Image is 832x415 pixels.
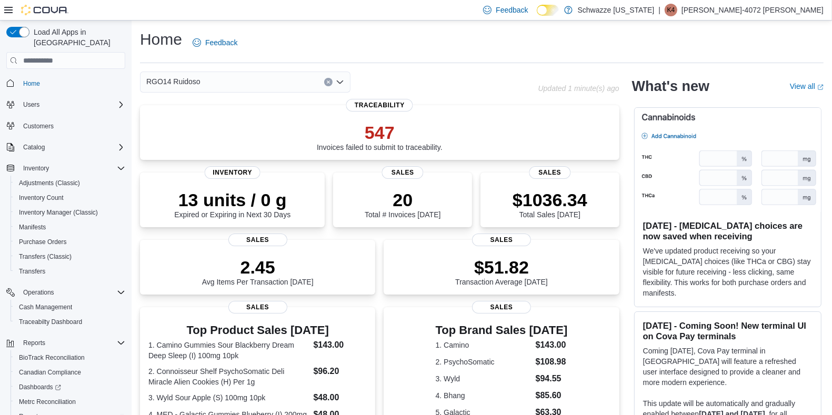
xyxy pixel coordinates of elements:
span: Cash Management [19,303,72,311]
button: Metrc Reconciliation [11,394,129,409]
span: Reports [19,337,125,349]
p: $51.82 [455,257,548,278]
h3: [DATE] - [MEDICAL_DATA] choices are now saved when receiving [643,220,813,241]
a: BioTrack Reconciliation [15,351,89,364]
span: BioTrack Reconciliation [19,353,85,362]
p: 2.45 [202,257,314,278]
dd: $94.55 [536,372,568,385]
span: Customers [19,119,125,133]
span: Adjustments (Classic) [19,179,80,187]
button: Catalog [2,140,129,155]
span: Inventory Count [19,194,64,202]
div: Expired or Expiring in Next 30 Days [174,189,290,219]
p: 547 [317,122,443,143]
span: Home [19,76,125,89]
button: Reports [2,336,129,350]
div: Karen-4072 Collazo [665,4,677,16]
dt: 3. Wyld [436,373,532,384]
p: $1036.34 [513,189,587,210]
dd: $143.00 [314,339,367,351]
button: Transfers (Classic) [11,249,129,264]
button: Purchase Orders [11,235,129,249]
button: Inventory Manager (Classic) [11,205,129,220]
span: Catalog [19,141,125,154]
a: Feedback [188,32,242,53]
button: Inventory [19,162,53,175]
span: Transfers [19,267,45,276]
span: Reports [23,339,45,347]
span: Manifests [19,223,46,231]
button: Inventory Count [11,190,129,205]
span: Inventory Manager (Classic) [15,206,125,219]
h3: [DATE] - Coming Soon! New terminal UI on Cova Pay terminals [643,320,813,341]
span: Users [19,98,125,111]
div: Invoices failed to submit to traceability. [317,122,443,151]
span: Inventory Manager (Classic) [19,208,98,217]
p: [PERSON_NAME]-4072 [PERSON_NAME] [681,4,824,16]
span: Inventory [19,162,125,175]
span: Customers [23,122,54,130]
input: Dark Mode [537,5,559,16]
span: Transfers (Classic) [19,252,72,261]
p: Schwazze [US_STATE] [578,4,655,16]
button: Inventory [2,161,129,176]
h2: What's new [632,78,709,95]
span: Traceabilty Dashboard [19,318,82,326]
button: Open list of options [336,78,344,86]
button: Users [19,98,44,111]
span: Dashboards [19,383,61,391]
h1: Home [140,29,182,50]
dt: 1. Camino [436,340,532,350]
span: Transfers [15,265,125,278]
span: Catalog [23,143,45,151]
span: Feedback [496,5,528,15]
span: Inventory Count [15,191,125,204]
p: Updated 1 minute(s) ago [538,84,619,93]
span: Canadian Compliance [15,366,125,379]
span: Transfers (Classic) [15,250,125,263]
a: Customers [19,120,58,133]
a: Manifests [15,221,50,234]
p: 13 units / 0 g [174,189,290,210]
span: Sales [472,234,531,246]
span: Metrc Reconciliation [19,398,76,406]
span: Load All Apps in [GEOGRAPHIC_DATA] [29,27,125,48]
a: Home [19,77,44,90]
h3: Top Brand Sales [DATE] [436,324,568,337]
span: Traceabilty Dashboard [15,316,125,328]
dt: 3. Wyld Sour Apple (S) 100mg 10pk [148,392,309,403]
span: Canadian Compliance [19,368,81,377]
span: Sales [472,301,531,313]
a: Inventory Count [15,191,68,204]
button: Customers [2,118,129,134]
p: We've updated product receiving so your [MEDICAL_DATA] choices (like THCa or CBG) stay visible fo... [643,246,813,298]
span: Cash Management [15,301,125,313]
span: Feedback [205,37,237,48]
div: Avg Items Per Transaction [DATE] [202,257,314,286]
p: Coming [DATE], Cova Pay terminal in [GEOGRAPHIC_DATA] will feature a refreshed user interface des... [643,346,813,388]
button: Canadian Compliance [11,365,129,380]
dt: 2. PsychoSomatic [436,357,532,367]
div: Total Sales [DATE] [513,189,587,219]
span: Purchase Orders [19,238,67,246]
button: Catalog [19,141,49,154]
span: BioTrack Reconciliation [15,351,125,364]
button: Home [2,75,129,90]
a: Dashboards [15,381,65,393]
button: BioTrack Reconciliation [11,350,129,365]
dt: 2. Connoisseur Shelf PsychoSomatic Deli Miracle Alien Cookies (H) Per 1g [148,366,309,387]
span: Operations [19,286,125,299]
a: Cash Management [15,301,76,313]
a: Metrc Reconciliation [15,396,80,408]
button: Clear input [324,78,333,86]
span: Sales [529,166,570,179]
a: Adjustments (Classic) [15,177,84,189]
a: Transfers (Classic) [15,250,76,263]
p: 20 [365,189,440,210]
span: Home [23,79,40,88]
span: Users [23,100,39,109]
button: Manifests [11,220,129,235]
span: Dashboards [15,381,125,393]
button: Transfers [11,264,129,279]
img: Cova [21,5,68,15]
